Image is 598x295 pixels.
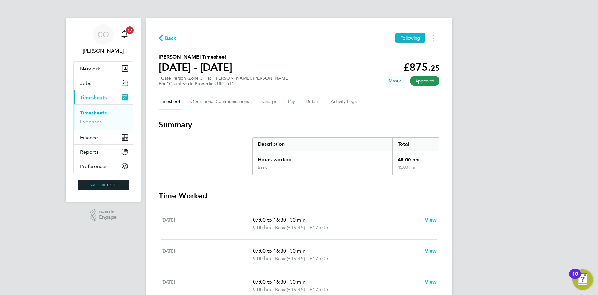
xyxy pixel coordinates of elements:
span: | [272,255,274,262]
span: 9.00 hrs [253,255,271,262]
span: (£19.45) = [287,286,310,292]
span: Craig O'Donovan [73,47,133,55]
div: "Gate Person (Zone 3)" at "[PERSON_NAME], [PERSON_NAME]" [159,76,292,86]
button: Preferences [74,159,133,173]
div: [DATE] [161,216,253,232]
span: Basic [275,255,287,262]
a: Expenses [80,119,102,125]
div: Description [253,138,393,151]
div: Basic [258,165,267,170]
button: Activity Logs [331,94,358,109]
span: View [425,279,437,285]
span: | [272,286,274,292]
span: £175.05 [310,286,328,292]
span: Powered by [99,209,117,215]
span: Finance [80,135,98,141]
div: [DATE] [161,278,253,293]
span: | [272,225,274,231]
div: Total [392,138,439,151]
a: View [425,278,437,286]
div: 10 [572,274,578,282]
span: View [425,248,437,254]
span: 17 [126,26,134,34]
span: This timesheet has been approved. [410,76,439,86]
span: Preferences [80,163,107,169]
a: View [425,216,437,224]
nav: Main navigation [66,18,141,202]
button: Timesheet [159,94,180,109]
div: Hours worked [253,151,393,165]
span: 07:00 to 16:30 [253,279,286,285]
a: Go to home page [73,180,133,190]
div: [DATE] [161,247,253,262]
span: 30 min [290,217,306,223]
span: 25 [431,63,439,73]
span: 30 min [290,279,306,285]
span: 07:00 to 16:30 [253,217,286,223]
a: View [425,247,437,255]
h3: Summary [159,120,439,130]
span: Basic [275,286,287,293]
button: Network [74,62,133,76]
button: Reports [74,145,133,159]
span: 30 min [290,248,306,254]
button: Back [159,34,177,42]
h3: Time Worked [159,191,439,201]
span: | [287,248,289,254]
button: Following [395,33,425,43]
span: Timesheets [80,94,107,100]
span: | [287,217,289,223]
span: CO [97,30,109,39]
span: Back [165,34,177,42]
span: View [425,217,437,223]
span: Following [400,35,420,41]
span: (£19.45) = [287,225,310,231]
span: Reports [80,149,99,155]
span: Network [80,66,100,72]
span: £175.05 [310,255,328,262]
span: | [287,279,289,285]
a: Timesheets [80,110,107,116]
img: skilledcareers-logo-retina.png [78,180,129,190]
div: 45.00 hrs [392,151,439,165]
button: Pay [288,94,296,109]
a: 17 [118,24,131,45]
div: 45.00 hrs [392,165,439,175]
span: 9.00 hrs [253,225,271,231]
button: Details [306,94,321,109]
app-decimal: £875. [403,61,439,73]
span: Jobs [80,80,91,86]
h1: [DATE] - [DATE] [159,61,232,74]
button: Open Resource Center, 10 new notifications [572,269,593,290]
button: Timesheets Menu [428,33,439,43]
div: Timesheets [74,104,133,130]
span: 07:00 to 16:30 [253,248,286,254]
span: £175.05 [310,225,328,231]
div: Summary [252,137,439,175]
span: This timesheet was manually created. [384,76,408,86]
a: CO[PERSON_NAME] [73,24,133,55]
div: For "Countryside Properties UK Ltd" [159,81,292,86]
h2: [PERSON_NAME] Timesheet [159,53,232,61]
button: Jobs [74,76,133,90]
button: Timesheets [74,90,133,104]
span: (£19.45) = [287,255,310,262]
span: Basic [275,224,287,232]
button: Charge [262,94,278,109]
a: Powered byEngage [90,209,117,221]
button: Operational Communications [190,94,252,109]
span: 9.00 hrs [253,286,271,292]
button: Finance [74,130,133,144]
span: Engage [99,215,117,220]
